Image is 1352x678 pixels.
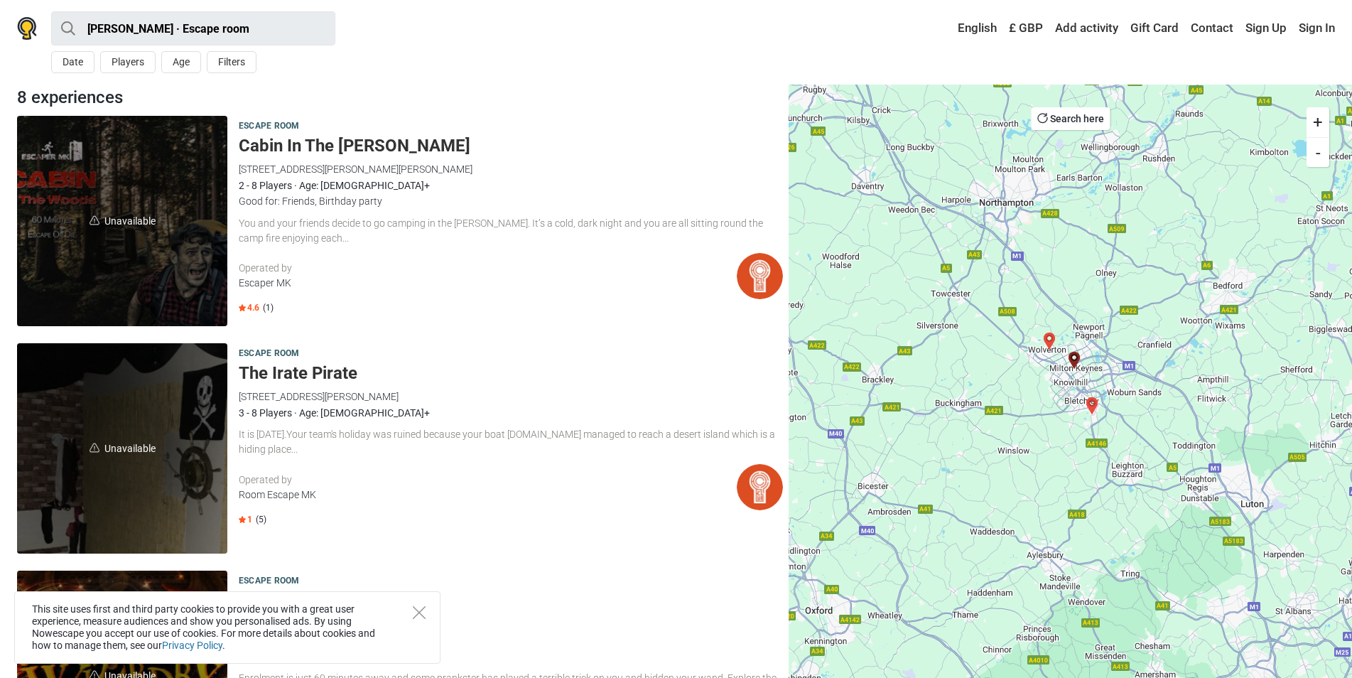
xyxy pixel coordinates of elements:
span: Escape room [239,574,299,589]
div: 3 - 8 Players · Age: [DEMOGRAPHIC_DATA]+ [239,405,783,421]
span: (1) [263,302,274,313]
img: Room Escape MK [737,464,783,510]
h5: Witchcraft & Wizardry [239,591,783,611]
div: Sabotage [1041,333,1058,350]
h5: The Irate Pirate [239,363,783,384]
a: Sign In [1295,16,1335,41]
a: Privacy Policy [162,640,222,651]
img: Star [239,516,246,523]
div: Haunted House [1083,397,1100,414]
div: Room Escape MK [239,488,737,502]
div: This site uses first and third party cookies to provide you with a great user experience, measure... [14,591,440,664]
button: Filters [207,51,256,73]
div: Escaper MK [239,276,737,291]
button: - [1307,137,1329,167]
div: [STREET_ADDRESS][PERSON_NAME][PERSON_NAME] [239,161,783,177]
img: unavailable [90,443,99,453]
span: (5) [256,514,266,525]
span: Unavailable [17,116,227,326]
a: £ GBP [1005,16,1047,41]
div: [STREET_ADDRESS][PERSON_NAME] [239,616,783,632]
button: Age [161,51,201,73]
div: 2 - 8 Players · Age: [DEMOGRAPHIC_DATA]+ [239,178,783,193]
div: [STREET_ADDRESS][PERSON_NAME] [239,389,783,404]
input: try “London” [51,11,335,45]
span: Unavailable [17,343,227,554]
div: The Irate Pirate [1066,352,1083,369]
a: Gift Card [1127,16,1182,41]
button: Date [51,51,94,73]
button: Players [100,51,156,73]
img: Escaper MK [737,253,783,299]
a: English [944,16,1000,41]
div: Good for: Couple, Family, Friends [239,648,783,664]
div: 2 - 6 Players · Age: [DEMOGRAPHIC_DATA]+ [239,633,783,648]
span: Escape room [239,119,299,134]
div: Operated by [239,473,737,488]
div: It is [DATE].Your team's holiday was ruined because your boat [DOMAIN_NAME] managed to reach a de... [239,427,783,457]
h5: Cabin In The [PERSON_NAME] [239,136,783,156]
a: unavailableUnavailable Cabin In The Woods [17,116,227,326]
span: 4.6 [239,302,259,313]
a: unavailableUnavailable The Irate Pirate [17,343,227,554]
a: Add activity [1051,16,1122,41]
img: English [948,23,958,33]
button: + [1307,107,1329,137]
button: Close [413,606,426,619]
img: Nowescape logo [17,17,37,40]
img: unavailable [90,215,99,225]
span: 1 [239,514,252,525]
a: Contact [1187,16,1237,41]
span: Escape room [239,346,299,362]
div: 8 experiences [11,85,789,110]
div: You and your friends decide to go camping in the [PERSON_NAME]. It’s a cold, dark night and you a... [239,216,783,246]
button: Search here [1031,107,1110,130]
div: Operated by [239,261,737,276]
img: Star [239,304,246,311]
a: Sign Up [1242,16,1290,41]
div: Good for: Friends, Birthday party [239,193,783,209]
